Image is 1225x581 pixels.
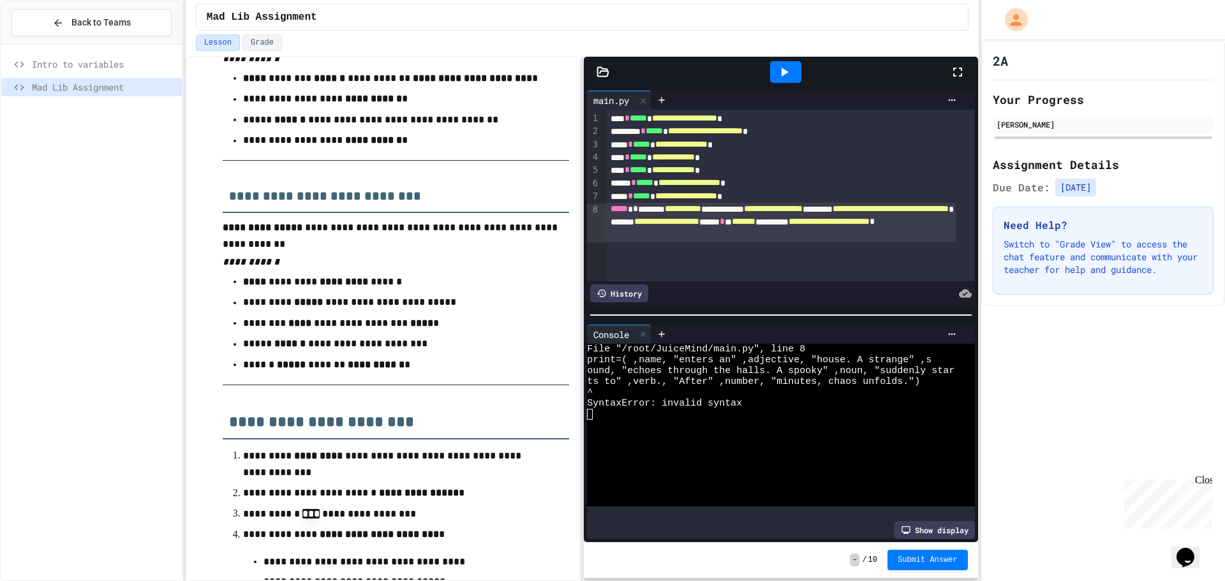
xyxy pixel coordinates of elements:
[997,119,1210,130] div: [PERSON_NAME]
[850,554,859,566] span: -
[993,52,1008,70] h1: 2A
[587,151,600,164] div: 4
[207,10,317,25] span: Mad Lib Assignment
[993,180,1050,195] span: Due Date:
[868,555,877,565] span: 10
[587,177,600,190] div: 6
[587,125,600,138] div: 2
[1171,530,1212,568] iframe: chat widget
[587,387,593,398] span: ^
[587,365,954,376] span: ound, "echoes through the halls. A spooky" ,noun, "suddenly star
[32,80,177,94] span: Mad Lib Assignment
[11,9,172,36] button: Back to Teams
[587,325,651,344] div: Console
[587,190,600,203] div: 7
[898,555,958,565] span: Submit Answer
[5,5,88,81] div: Chat with us now!Close
[196,34,240,51] button: Lesson
[1004,217,1203,233] h3: Need Help?
[887,550,968,570] button: Submit Answer
[71,16,131,29] span: Back to Teams
[587,94,635,107] div: main.py
[991,5,1031,34] div: My Account
[587,112,600,125] div: 1
[587,328,635,341] div: Console
[587,355,932,365] span: print=( ,name, "enters an" ,adjective, "house. A strange" ,s
[587,376,920,387] span: ts to" ,verb., "After" ,number, "minutes, chaos unfolds.")
[993,91,1214,108] h2: Your Progress
[895,521,975,539] div: Show display
[590,284,648,302] div: History
[1119,474,1212,529] iframe: chat widget
[587,203,600,242] div: 8
[993,156,1214,173] h2: Assignment Details
[32,57,177,71] span: Intro to variables
[1004,238,1203,276] p: Switch to "Grade View" to access the chat feature and communicate with your teacher for help and ...
[587,344,805,355] span: File "/root/JuiceMind/main.py", line 8
[862,555,866,565] span: /
[587,398,742,409] span: SyntaxError: invalid syntax
[587,164,600,177] div: 5
[1055,179,1096,196] span: [DATE]
[242,34,282,51] button: Grade
[587,138,600,151] div: 3
[587,91,651,110] div: main.py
